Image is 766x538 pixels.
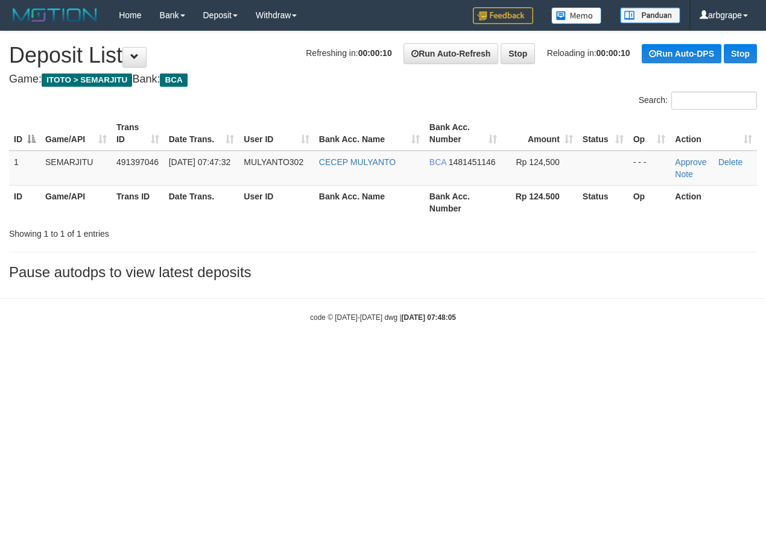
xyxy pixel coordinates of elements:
[670,185,757,219] th: Action
[314,116,425,151] th: Bank Acc. Name: activate to sort column ascending
[169,157,230,167] span: [DATE] 07:47:32
[473,7,533,24] img: Feedback.jpg
[551,7,602,24] img: Button%20Memo.svg
[358,48,392,58] strong: 00:00:10
[502,185,578,219] th: Rp 124.500
[402,313,456,322] strong: [DATE] 07:48:05
[670,116,757,151] th: Action: activate to sort column ascending
[675,169,693,179] a: Note
[40,185,112,219] th: Game/API
[425,116,502,151] th: Bank Acc. Number: activate to sort column ascending
[239,185,314,219] th: User ID
[9,74,757,86] h4: Game: Bank:
[671,92,757,110] input: Search:
[42,74,132,87] span: ITOTO > SEMARJITU
[597,48,630,58] strong: 00:00:10
[628,185,671,219] th: Op
[112,116,164,151] th: Trans ID: activate to sort column ascending
[639,92,757,110] label: Search:
[516,157,559,167] span: Rp 124,500
[429,157,446,167] span: BCA
[675,157,706,167] a: Approve
[9,185,40,219] th: ID
[718,157,742,167] a: Delete
[160,74,187,87] span: BCA
[578,185,628,219] th: Status
[502,116,578,151] th: Amount: activate to sort column ascending
[578,116,628,151] th: Status: activate to sort column ascending
[239,116,314,151] th: User ID: activate to sort column ascending
[724,44,757,63] a: Stop
[306,48,391,58] span: Refreshing in:
[164,185,239,219] th: Date Trans.
[40,116,112,151] th: Game/API: activate to sort column ascending
[404,43,498,64] a: Run Auto-Refresh
[547,48,630,58] span: Reloading in:
[9,223,310,240] div: Showing 1 to 1 of 1 entries
[642,44,721,63] a: Run Auto-DPS
[319,157,396,167] a: CECEP MULYANTO
[628,151,671,186] td: - - -
[501,43,535,64] a: Stop
[9,151,40,186] td: 1
[244,157,303,167] span: MULYANTO302
[9,264,757,280] h3: Pause autodps to view latest deposits
[620,7,680,23] img: panduan.png
[9,43,757,67] h1: Deposit List
[9,6,101,24] img: MOTION_logo.png
[425,185,502,219] th: Bank Acc. Number
[628,116,671,151] th: Op: activate to sort column ascending
[116,157,159,167] span: 491397046
[449,157,496,167] span: Copy 1481451146 to clipboard
[40,151,112,186] td: SEMARJITU
[314,185,425,219] th: Bank Acc. Name
[112,185,164,219] th: Trans ID
[164,116,239,151] th: Date Trans.: activate to sort column ascending
[9,116,40,151] th: ID: activate to sort column descending
[310,313,456,322] small: code © [DATE]-[DATE] dwg |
